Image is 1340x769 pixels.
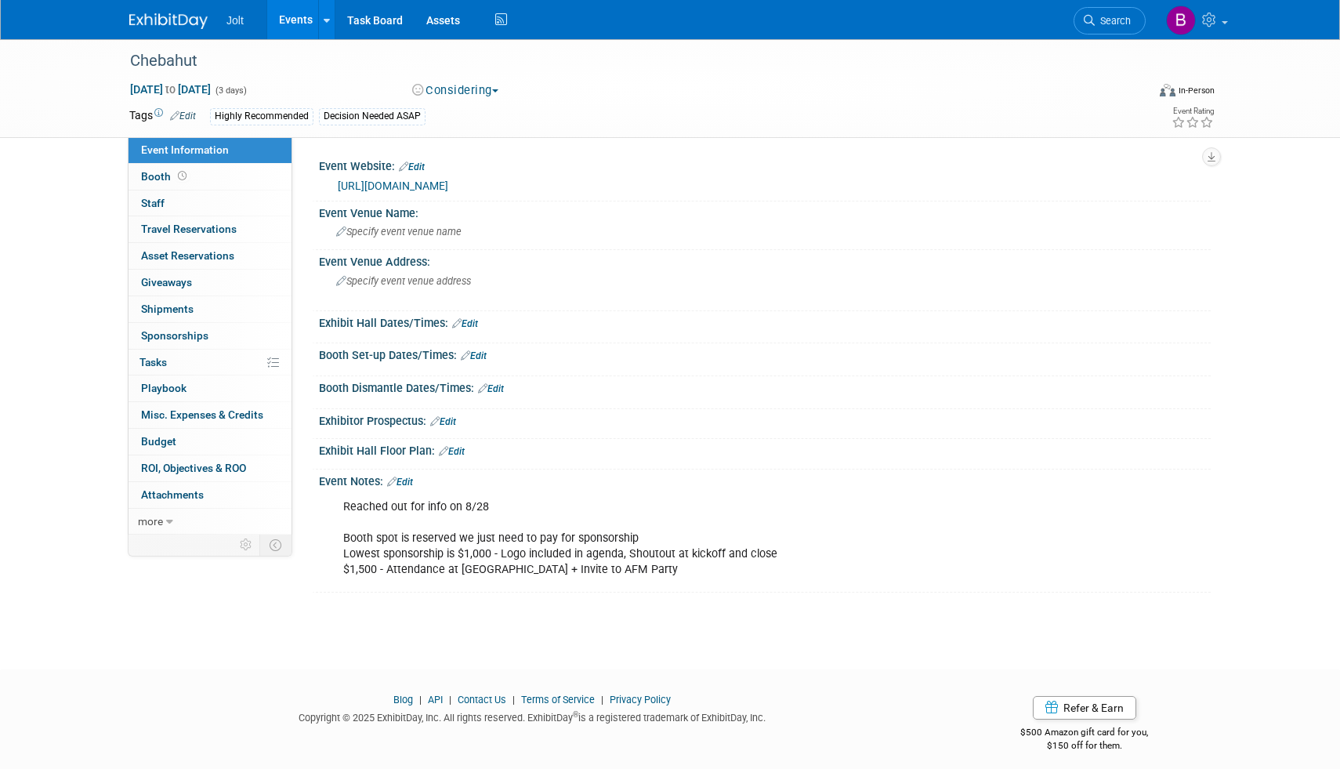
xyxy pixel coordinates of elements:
span: Shipments [141,303,194,315]
span: Event Information [141,143,229,156]
a: Playbook [129,375,292,401]
div: Highly Recommended [210,108,313,125]
span: [DATE] [DATE] [129,82,212,96]
a: Giveaways [129,270,292,296]
div: Chebahut [125,47,1122,75]
a: Edit [399,161,425,172]
div: Booth Dismantle Dates/Times: [319,376,1211,397]
span: Budget [141,435,176,448]
div: Event Venue Name: [319,201,1211,221]
button: Considering [407,82,505,99]
a: Edit [439,446,465,457]
span: Booth [141,170,190,183]
a: Search [1074,7,1146,34]
a: Staff [129,190,292,216]
span: | [509,694,519,706]
td: Tags [129,107,196,125]
a: Edit [430,416,456,427]
span: ROI, Objectives & ROO [141,462,246,474]
div: Booth Set-up Dates/Times: [319,343,1211,364]
td: Personalize Event Tab Strip [233,535,260,555]
a: Edit [478,383,504,394]
a: Edit [387,477,413,488]
div: Event Website: [319,154,1211,175]
a: Shipments [129,296,292,322]
span: Jolt [226,14,244,27]
span: Travel Reservations [141,223,237,235]
span: more [138,515,163,528]
a: Attachments [129,482,292,508]
div: Exhibit Hall Dates/Times: [319,311,1211,332]
div: Exhibitor Prospectus: [319,409,1211,430]
a: Sponsorships [129,323,292,349]
span: Playbook [141,382,187,394]
a: ROI, Objectives & ROO [129,455,292,481]
span: to [163,83,178,96]
span: Staff [141,197,165,209]
span: Asset Reservations [141,249,234,262]
a: Blog [393,694,413,706]
span: Sponsorships [141,329,208,342]
img: ExhibitDay [129,13,208,29]
a: Edit [461,350,487,361]
a: Misc. Expenses & Credits [129,402,292,428]
div: Event Venue Address: [319,250,1211,270]
a: Tasks [129,350,292,375]
a: Asset Reservations [129,243,292,269]
img: Format-Inperson.png [1160,84,1175,96]
div: Event Format [1053,82,1215,105]
div: $500 Amazon gift card for you, [958,716,1211,752]
span: Booth not reserved yet [175,170,190,182]
span: (3 days) [214,85,247,96]
div: Copyright © 2025 ExhibitDay, Inc. All rights reserved. ExhibitDay is a registered trademark of Ex... [129,707,935,725]
a: Edit [452,318,478,329]
img: Brooke Valderrama [1166,5,1196,35]
a: Event Information [129,137,292,163]
span: | [445,694,455,706]
a: Terms of Service [521,694,595,706]
div: Reached out for info on 8/28 Booth spot is reserved we just need to pay for sponsorship Lowest sp... [332,492,1038,586]
a: [URL][DOMAIN_NAME] [338,180,448,192]
a: Booth [129,164,292,190]
span: Giveaways [141,276,192,288]
span: Specify event venue name [336,226,462,238]
sup: ® [573,710,578,719]
a: API [428,694,443,706]
a: Edit [170,111,196,122]
div: In-Person [1178,85,1215,96]
a: Travel Reservations [129,216,292,242]
span: | [597,694,607,706]
div: Event Rating [1172,107,1214,115]
a: Budget [129,429,292,455]
div: Exhibit Hall Floor Plan: [319,439,1211,459]
span: | [415,694,426,706]
span: Misc. Expenses & Credits [141,408,263,421]
a: Refer & Earn [1033,696,1136,720]
span: Search [1095,15,1131,27]
span: Specify event venue address [336,275,471,287]
td: Toggle Event Tabs [260,535,292,555]
div: Decision Needed ASAP [319,108,426,125]
a: Contact Us [458,694,506,706]
div: $150 off for them. [958,739,1211,753]
a: more [129,509,292,535]
span: Attachments [141,488,204,501]
span: Tasks [139,356,167,368]
a: Privacy Policy [610,694,671,706]
div: Event Notes: [319,470,1211,490]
